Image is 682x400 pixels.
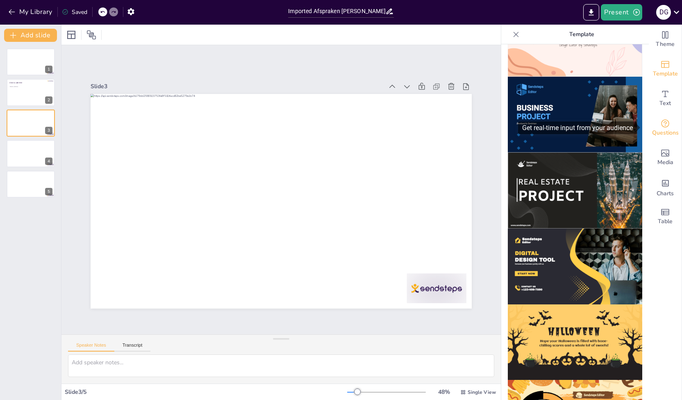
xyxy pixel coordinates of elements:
div: Slide 3 / 5 [65,388,347,396]
div: 1 [45,66,52,73]
div: Add ready made slides [649,54,682,84]
div: Add images, graphics, shapes or video [649,143,682,172]
p: Template [523,25,641,44]
div: https://cdn.sendsteps.com/images/logo/sendsteps_logo_white.pnghttps://cdn.sendsteps.com/images/lo... [7,110,55,137]
span: Charts [657,189,674,198]
button: Add slide [4,29,57,42]
button: Present [601,4,642,21]
div: Layout [65,28,78,41]
div: Get real-time input from your audience [518,121,637,134]
div: Add charts and graphs [649,172,682,202]
div: Change the overall theme [649,25,682,54]
div: 3 [45,127,52,134]
div: https://cdn.sendsteps.com/images/logo/sendsteps_logo_white.pnghttps://cdn.sendsteps.com/images/lo... [7,140,55,167]
div: https://app.sendsteps.com/image/7b2877fe-6d/0ed7f19d-42e2-4ed3-b170-27cf9f5e1a61.pngClick to add ... [7,79,55,106]
div: 48 % [434,388,454,396]
img: thumb-13.png [508,304,642,380]
span: Media [657,158,673,167]
div: Add a table [649,202,682,231]
div: 5 [45,188,52,195]
div: Saved [62,8,87,16]
button: D G [656,4,671,21]
div: Get real-time input from your audience [649,113,682,143]
img: thumb-12.png [508,229,642,304]
div: Slide 3 [102,63,394,101]
span: Position [86,30,96,40]
img: thumb-10.png [508,77,642,153]
button: Transcript [114,343,151,352]
span: Click to add text [10,85,18,87]
input: Insert title [288,5,385,17]
span: Template [653,69,678,78]
img: thumb-11.png [508,153,642,229]
span: Table [658,217,673,226]
span: Text [659,99,671,108]
span: Questions [652,128,679,137]
button: Speaker Notes [68,343,114,352]
span: Click to add title [9,81,22,84]
button: My Library [6,5,56,18]
div: Add text boxes [649,84,682,113]
div: https://cdn.sendsteps.com/images/logo/sendsteps_logo_white.pnghttps://cdn.sendsteps.com/images/lo... [7,171,55,198]
div: D G [656,5,671,20]
div: 4 [45,158,52,165]
div: https://cdn.sendsteps.com/images/logo/sendsteps_logo_white.pnghttps://cdn.sendsteps.com/images/lo... [7,48,55,75]
span: Theme [656,40,675,49]
button: Export to PowerPoint [583,4,599,21]
div: 2 [45,96,52,104]
span: Single View [468,389,496,395]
